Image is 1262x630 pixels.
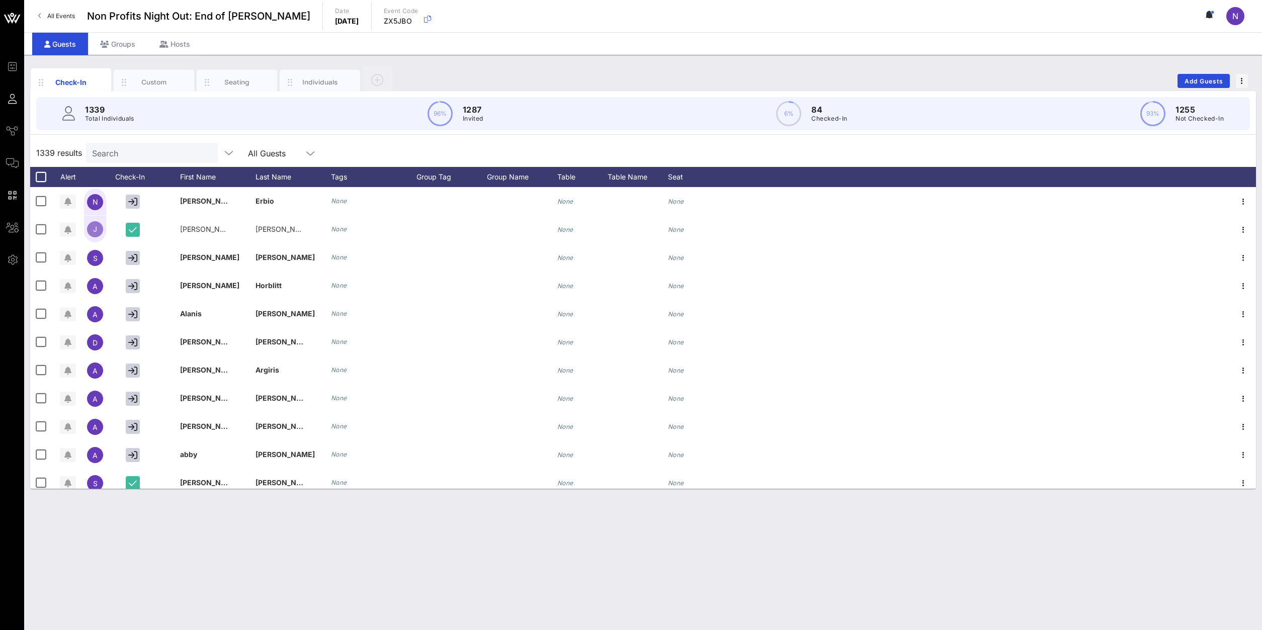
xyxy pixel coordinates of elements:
span: Argiris [256,366,279,374]
div: Check-In [49,77,94,87]
span: D [93,338,98,347]
span: [PERSON_NAME] [256,422,315,430]
i: None [668,367,684,374]
span: Alanis [180,309,202,318]
p: Event Code [384,6,418,16]
p: Total Individuals [85,114,134,124]
div: All Guests [248,149,286,158]
div: Tags [331,167,416,187]
span: Non Profits Night Out: End of [PERSON_NAME] [87,9,310,24]
i: None [331,282,347,289]
span: [PERSON_NAME] [180,253,239,261]
i: None [557,367,573,374]
p: ZX5JBO [384,16,418,26]
p: 1287 [463,104,483,116]
div: Hosts [147,33,202,55]
i: None [668,198,684,205]
p: Date [335,6,359,16]
i: None [557,451,573,459]
p: 84 [811,104,847,116]
span: [PERSON_NAME] [256,478,315,487]
p: [DATE] [335,16,359,26]
span: [PERSON_NAME] [180,281,239,290]
i: None [331,253,347,261]
div: Group Tag [416,167,487,187]
div: Check-In [110,167,160,187]
span: A [93,310,98,319]
i: None [668,423,684,430]
span: N [1232,11,1238,21]
i: None [557,310,573,318]
span: Erbio [256,197,274,205]
i: None [557,254,573,261]
div: Alert [55,167,80,187]
i: None [331,451,347,458]
i: None [557,338,573,346]
div: Individuals [298,77,343,87]
div: All Guests [242,143,322,163]
span: [PERSON_NAME] [256,450,315,459]
span: A [93,395,98,403]
span: [PERSON_NAME] [180,225,238,233]
span: a [93,451,98,460]
i: None [557,395,573,402]
i: None [557,479,573,487]
div: N [1226,7,1244,25]
i: None [668,226,684,233]
i: None [668,479,684,487]
span: All Events [47,12,75,20]
p: Not Checked-In [1175,114,1224,124]
span: [PERSON_NAME] [256,337,315,346]
span: [PERSON_NAME] [256,253,315,261]
i: None [668,282,684,290]
div: Custom [132,77,177,87]
span: [PERSON_NAME] [180,422,239,430]
span: [PERSON_NAME] [256,225,313,233]
span: A [93,282,98,291]
i: None [557,423,573,430]
div: Last Name [256,167,331,187]
div: Table [557,167,608,187]
span: N [93,198,98,206]
i: None [668,310,684,318]
i: None [557,198,573,205]
p: Checked-In [811,114,847,124]
i: None [331,479,347,486]
i: None [331,338,347,345]
i: None [557,226,573,233]
span: S [93,254,98,262]
span: A [93,423,98,431]
i: None [331,197,347,205]
p: 1255 [1175,104,1224,116]
div: Table Name [608,167,668,187]
i: None [331,310,347,317]
i: None [557,282,573,290]
span: S [93,479,98,488]
span: abby [180,450,197,459]
p: Invited [463,114,483,124]
div: Groups [88,33,147,55]
span: Horblitt [256,281,282,290]
a: All Events [32,8,81,24]
span: [PERSON_NAME] [180,478,239,487]
div: Guests [32,33,88,55]
span: [PERSON_NAME] [256,309,315,318]
span: [PERSON_NAME] [256,394,315,402]
p: 1339 [85,104,134,116]
i: None [331,225,347,233]
button: Add Guests [1177,74,1230,88]
i: None [331,394,347,402]
span: Add Guests [1184,77,1224,85]
div: Group Name [487,167,557,187]
i: None [331,422,347,430]
span: 1339 results [36,147,82,159]
i: None [668,395,684,402]
i: None [668,451,684,459]
div: First Name [180,167,256,187]
i: None [331,366,347,374]
span: [PERSON_NAME] [180,337,239,346]
span: [PERSON_NAME] [180,197,239,205]
span: A [93,367,98,375]
span: [PERSON_NAME] [180,394,239,402]
div: Seating [215,77,260,87]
